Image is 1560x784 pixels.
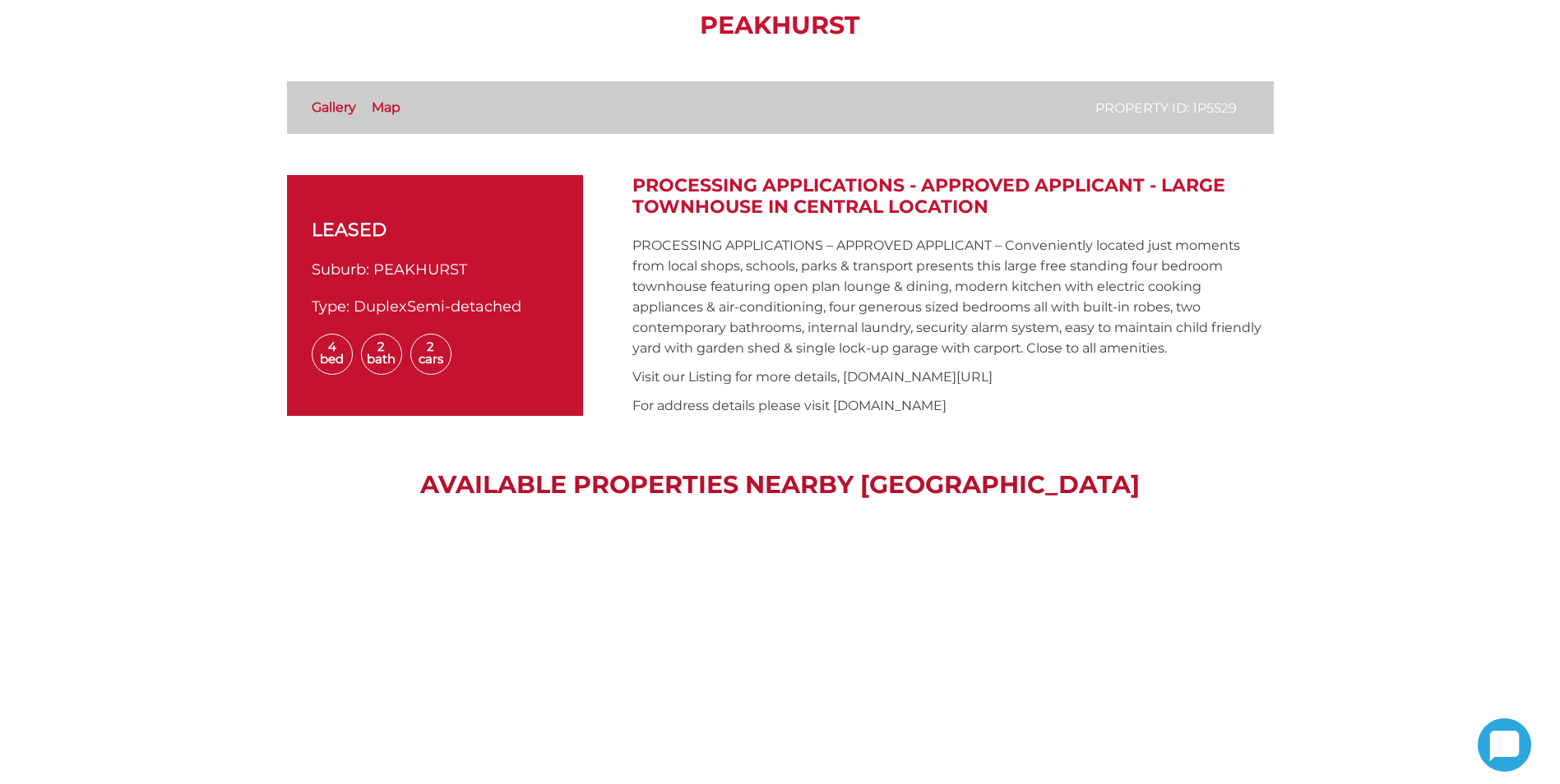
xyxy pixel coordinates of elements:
span: DuplexSemi-detached [354,297,521,316]
a: Gallery [312,99,356,115]
span: PEAKHURST [373,261,467,279]
p: For address details please visit [DOMAIN_NAME] [632,395,1274,416]
span: leased [312,216,387,243]
h1: PEAKHURST [287,11,1274,40]
h2: PROCESSING APPLICATIONS - APPROVED APPLICANT - LARGE TOWNHOUSE IN CENTRAL LOCATION [632,175,1274,219]
span: 2 Bath [361,334,402,375]
span: Suburb: [312,261,369,279]
a: Map [372,99,400,115]
span: 4 Bed [312,334,353,375]
p: Property ID: 1P5529 [1095,98,1237,118]
span: Type: [312,297,349,316]
p: Visit our Listing for more details, [DOMAIN_NAME][URL] [632,367,1274,387]
span: 2 Cars [410,334,451,375]
p: PROCESSING APPLICATIONS – APPROVED APPLICANT – Conveniently located just moments from local shops... [632,235,1274,358]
